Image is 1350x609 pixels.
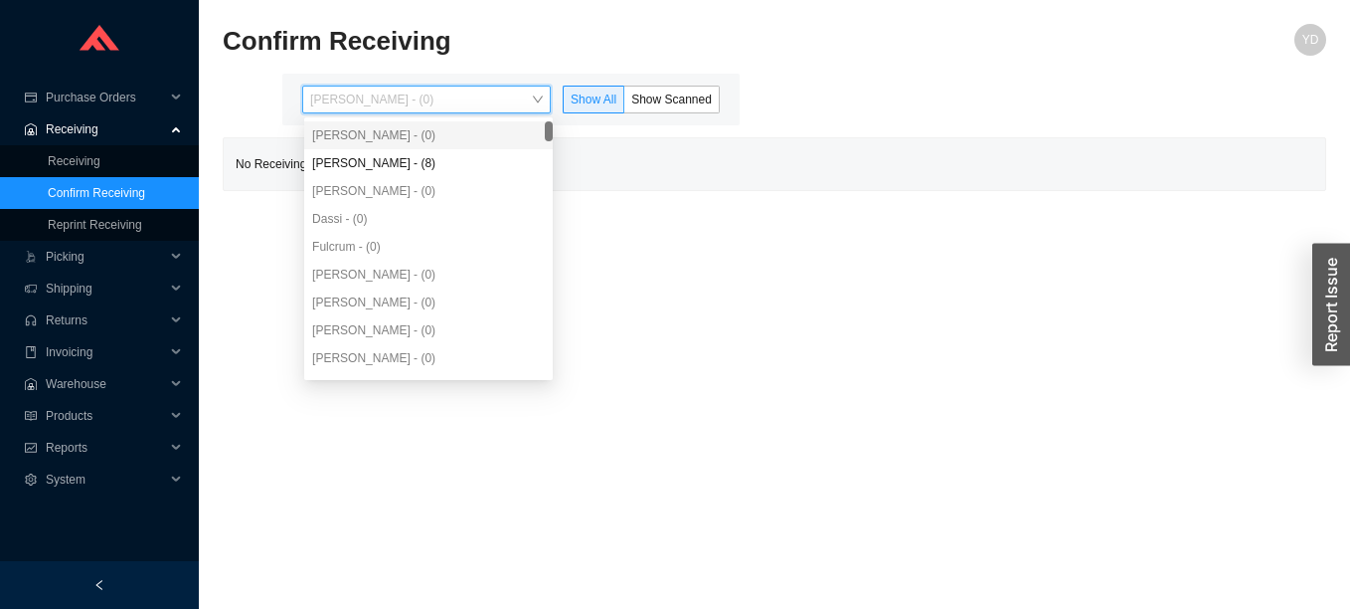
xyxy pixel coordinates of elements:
[310,87,543,112] span: Yitzi Dreyfuss - (0)
[312,238,545,256] div: Fulcrum - (0)
[312,266,545,284] div: [PERSON_NAME] - (0)
[46,400,165,432] span: Products
[304,177,553,205] div: Aron - (0)
[304,289,553,316] div: Bart Acosta - (0)
[46,273,165,304] span: Shipping
[48,154,100,168] a: Receiving
[48,218,142,232] a: Reprint Receiving
[46,368,165,400] span: Warehouse
[223,24,1051,59] h2: Confirm Receiving
[46,113,165,145] span: Receiving
[304,205,553,233] div: Dassi - (0)
[46,336,165,368] span: Invoicing
[24,346,38,358] span: book
[304,261,553,289] div: Miriam Abitbol - (0)
[93,579,105,591] span: left
[304,344,553,372] div: Naomi Altstadter - (0)
[304,233,553,261] div: Fulcrum - (0)
[46,432,165,464] span: Reports
[46,304,165,336] span: Returns
[312,126,545,144] div: [PERSON_NAME] - (0)
[24,410,38,422] span: read
[46,464,165,496] span: System
[312,349,545,367] div: [PERSON_NAME] - (0)
[312,210,545,228] div: Dassi - (0)
[631,93,712,106] span: Show Scanned
[24,314,38,326] span: customer-service
[312,294,545,311] div: [PERSON_NAME] - (0)
[48,186,145,200] a: Confirm Receiving
[312,182,545,200] div: [PERSON_NAME] - (0)
[46,241,165,273] span: Picking
[224,138,1325,190] div: No Receiving Batches to Confirm
[304,316,553,344] div: Fradie Altman - (0)
[24,92,38,103] span: credit-card
[304,121,553,149] div: Yitzi Dreyfuss - (0)
[312,154,545,172] div: [PERSON_NAME] - (8)
[46,82,165,113] span: Purchase Orders
[24,442,38,454] span: fund
[571,93,616,106] span: Show All
[304,149,553,177] div: Angel Negron - (8)
[312,321,545,339] div: [PERSON_NAME] - (0)
[304,372,553,400] div: Chaya Amsel - (0)
[24,474,38,486] span: setting
[1302,24,1319,56] span: YD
